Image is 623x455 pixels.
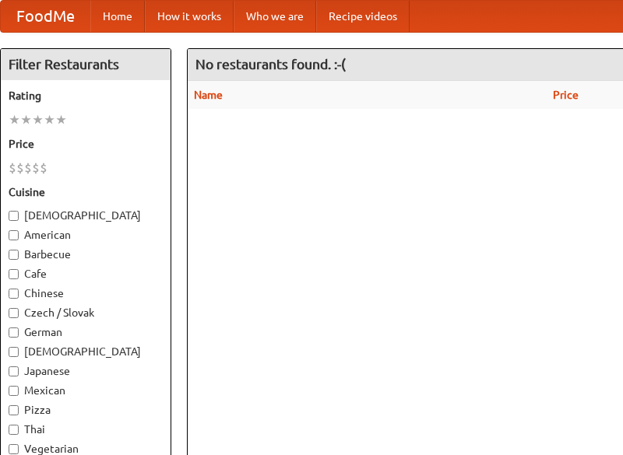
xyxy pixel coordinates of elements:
a: How it works [145,1,234,32]
li: $ [24,159,32,177]
li: ★ [55,111,67,128]
h5: Cuisine [9,184,163,200]
label: [DEMOGRAPHIC_DATA] [9,208,163,223]
h5: Price [9,136,163,152]
input: [DEMOGRAPHIC_DATA] [9,347,19,357]
h4: Filter Restaurants [1,49,171,80]
input: Chinese [9,289,19,299]
label: Czech / Slovak [9,305,163,320]
input: Japanese [9,366,19,376]
input: Pizza [9,405,19,415]
a: Who we are [234,1,316,32]
label: Thai [9,422,163,437]
input: [DEMOGRAPHIC_DATA] [9,211,19,221]
label: Barbecue [9,247,163,262]
a: Name [194,89,223,101]
a: Recipe videos [316,1,410,32]
label: Cafe [9,266,163,282]
label: American [9,227,163,243]
label: Japanese [9,363,163,379]
label: [DEMOGRAPHIC_DATA] [9,344,163,359]
li: $ [9,159,16,177]
li: $ [40,159,48,177]
li: ★ [20,111,32,128]
input: Cafe [9,269,19,279]
ng-pluralize: No restaurants found. :-( [195,57,346,72]
input: Thai [9,425,19,435]
li: ★ [9,111,20,128]
label: German [9,324,163,340]
label: Pizza [9,402,163,418]
label: Mexican [9,383,163,398]
h5: Rating [9,88,163,103]
li: ★ [32,111,44,128]
li: $ [32,159,40,177]
li: $ [16,159,24,177]
li: ★ [44,111,55,128]
input: Czech / Slovak [9,308,19,318]
input: German [9,327,19,338]
input: Barbecue [9,250,19,260]
a: Home [90,1,145,32]
label: Chinese [9,285,163,301]
a: FoodMe [1,1,90,32]
input: American [9,230,19,240]
a: Price [553,89,579,101]
input: Mexican [9,386,19,396]
input: Vegetarian [9,444,19,454]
